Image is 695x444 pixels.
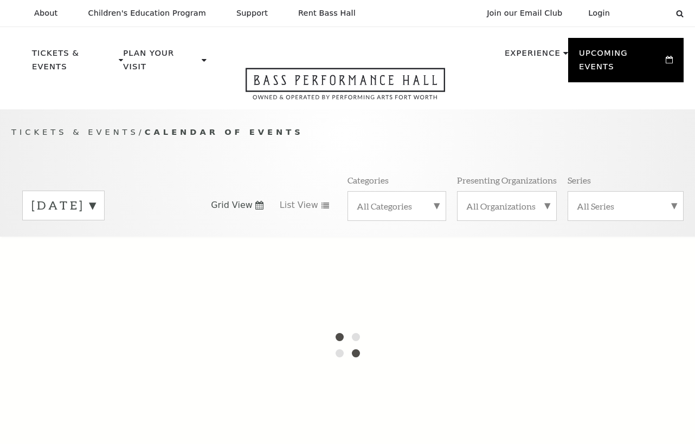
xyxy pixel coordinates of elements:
[34,9,57,18] p: About
[88,9,206,18] p: Children's Education Program
[568,174,591,186] p: Series
[627,8,666,18] select: Select:
[123,47,199,80] p: Plan Your Visit
[236,9,268,18] p: Support
[211,199,253,211] span: Grid View
[579,47,663,80] p: Upcoming Events
[298,9,356,18] p: Rent Bass Hall
[145,127,304,136] span: Calendar of Events
[457,174,557,186] p: Presenting Organizations
[577,200,674,212] label: All Series
[11,126,684,139] p: /
[357,200,437,212] label: All Categories
[466,200,548,212] label: All Organizations
[31,197,95,214] label: [DATE]
[505,47,561,66] p: Experience
[11,127,139,136] span: Tickets & Events
[280,199,318,211] span: List View
[32,47,116,80] p: Tickets & Events
[347,174,389,186] p: Categories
